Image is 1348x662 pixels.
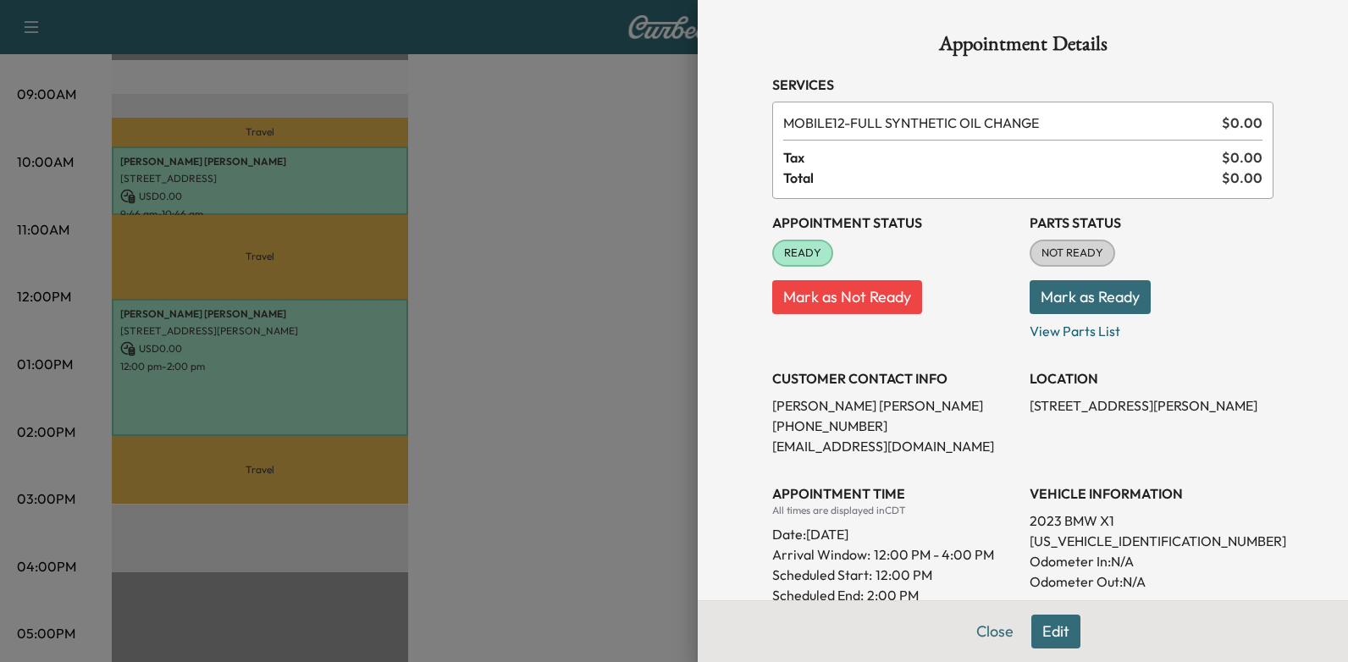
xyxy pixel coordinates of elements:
p: View Parts List [1030,314,1273,341]
p: [STREET_ADDRESS][PERSON_NAME] [1030,395,1273,416]
p: [PHONE_NUMBER] [772,416,1016,436]
button: Mark as Ready [1030,280,1151,314]
div: Date: [DATE] [772,517,1016,544]
p: Odometer In: N/A [1030,551,1273,571]
div: All times are displayed in CDT [772,504,1016,517]
span: $ 0.00 [1222,147,1262,168]
button: Close [965,615,1025,648]
p: Scheduled Start: [772,565,872,585]
p: [EMAIL_ADDRESS][DOMAIN_NAME] [772,436,1016,456]
span: $ 0.00 [1222,168,1262,188]
h3: Appointment Status [772,212,1016,233]
p: 2023 BMW X1 [1030,510,1273,531]
h1: Appointment Details [772,34,1273,61]
p: 2:00 PM [867,585,919,605]
p: [PERSON_NAME] [PERSON_NAME] [772,395,1016,416]
h3: CUSTOMER CONTACT INFO [772,368,1016,389]
p: Scheduled End: [772,585,864,605]
span: $ 0.00 [1222,113,1262,133]
h3: Services [772,74,1273,95]
button: Mark as Not Ready [772,280,922,314]
p: [US_VEHICLE_IDENTIFICATION_NUMBER] [1030,531,1273,551]
h3: LOCATION [1030,368,1273,389]
span: NOT READY [1031,245,1113,262]
span: READY [774,245,831,262]
button: Edit [1031,615,1080,648]
span: Tax [783,147,1222,168]
span: Total [783,168,1222,188]
h3: APPOINTMENT TIME [772,483,1016,504]
h3: VEHICLE INFORMATION [1030,483,1273,504]
span: FULL SYNTHETIC OIL CHANGE [783,113,1215,133]
p: 12:00 PM [876,565,932,585]
span: 12:00 PM - 4:00 PM [874,544,994,565]
p: Odometer Out: N/A [1030,571,1273,592]
p: Arrival Window: [772,544,1016,565]
h3: Parts Status [1030,212,1273,233]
